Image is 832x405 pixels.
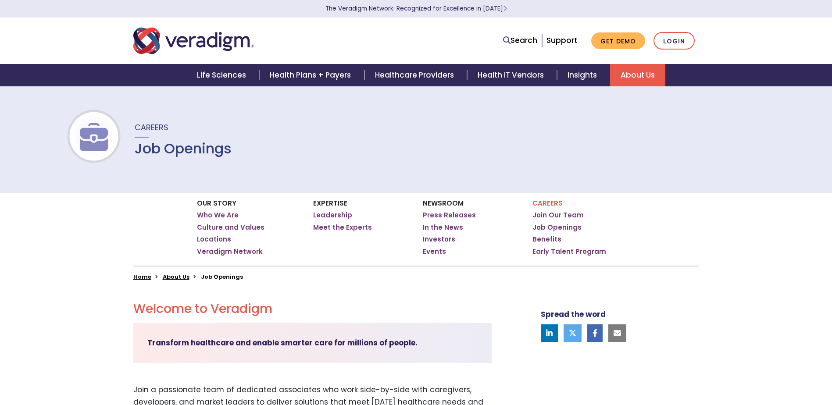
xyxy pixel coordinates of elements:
[135,122,168,133] span: Careers
[467,64,557,86] a: Health IT Vendors
[423,223,463,232] a: In the News
[197,211,239,220] a: Who We Are
[532,235,561,244] a: Benefits
[546,35,577,46] a: Support
[503,35,537,46] a: Search
[610,64,665,86] a: About Us
[423,211,476,220] a: Press Releases
[557,64,610,86] a: Insights
[591,32,645,50] a: Get Demo
[133,273,151,281] a: Home
[197,223,264,232] a: Culture and Values
[313,211,352,220] a: Leadership
[133,26,254,55] img: Veradigm logo
[503,4,507,13] span: Learn More
[186,64,259,86] a: Life Sciences
[541,309,606,320] strong: Spread the word
[135,140,232,157] h1: Job Openings
[147,337,418,348] strong: Transform healthcare and enable smarter care for millions of people.
[133,302,492,316] h2: Welcome to Veradigm
[532,247,606,256] a: Early Talent Program
[532,223,582,232] a: Job Openings
[313,223,372,232] a: Meet the Experts
[163,273,189,281] a: About Us
[259,64,364,86] a: Health Plans + Payers
[653,32,695,50] a: Login
[423,247,446,256] a: Events
[197,235,231,244] a: Locations
[197,247,263,256] a: Veradigm Network
[532,211,584,220] a: Join Our Team
[325,4,507,13] a: The Veradigm Network: Recognized for Excellence in [DATE]Learn More
[423,235,455,244] a: Investors
[364,64,467,86] a: Healthcare Providers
